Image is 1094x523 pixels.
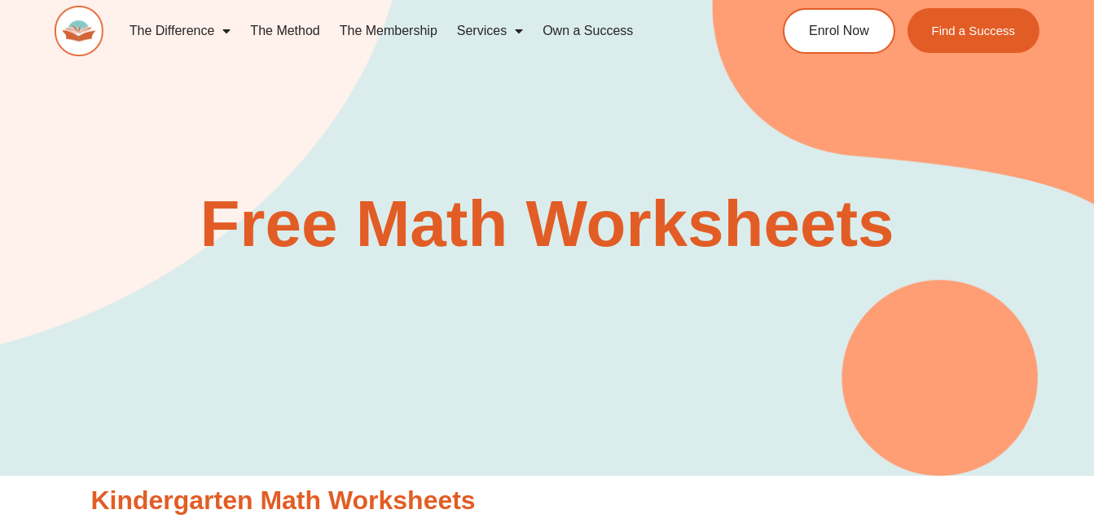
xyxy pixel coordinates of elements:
a: Services [447,12,533,50]
span: Find a Success [931,24,1015,37]
a: Find a Success [907,8,1039,53]
a: Own a Success [533,12,643,50]
span: Enrol Now [809,24,869,37]
nav: Menu [120,12,727,50]
a: The Membership [330,12,447,50]
a: The Difference [120,12,241,50]
a: Enrol Now [783,8,895,54]
h2: Free Math Worksheets [83,191,1012,257]
h2: Kindergarten Math Worksheets [91,484,1004,518]
a: The Method [240,12,329,50]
